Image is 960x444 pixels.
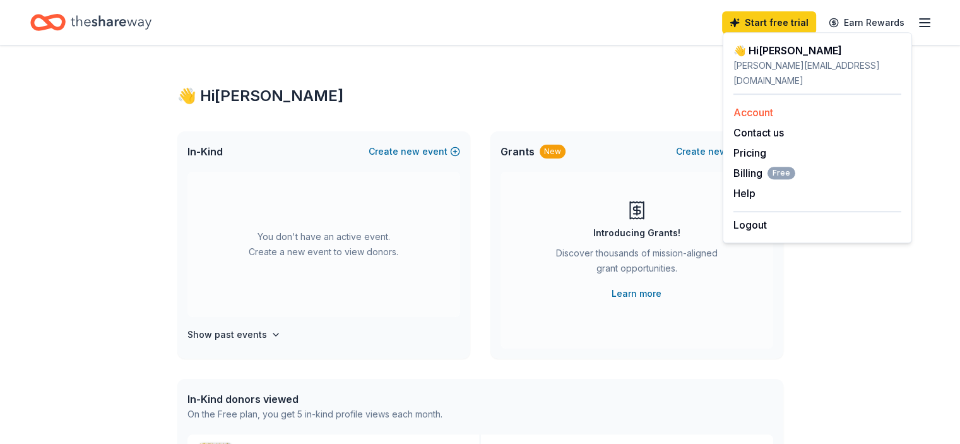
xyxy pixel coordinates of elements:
div: 👋 Hi [PERSON_NAME] [177,86,783,106]
button: Help [733,186,756,201]
button: Createnewevent [369,144,460,159]
div: Discover thousands of mission-aligned grant opportunities. [551,246,723,281]
button: Createnewproject [676,144,773,159]
button: Contact us [733,125,784,140]
span: Grants [501,144,535,159]
div: In-Kind donors viewed [187,392,442,407]
div: You don't have an active event. Create a new event to view donors. [187,172,460,317]
a: Learn more [612,286,661,301]
div: On the Free plan, you get 5 in-kind profile views each month. [187,407,442,422]
a: Pricing [733,147,766,159]
span: new [708,144,727,159]
span: In-Kind [187,144,223,159]
div: Introducing Grants! [593,225,680,241]
a: Account [733,106,773,119]
div: 👋 Hi [PERSON_NAME] [733,43,901,58]
button: BillingFree [733,165,795,181]
a: Home [30,8,151,37]
button: Show past events [187,327,281,342]
a: Earn Rewards [821,11,912,34]
span: Free [767,167,795,179]
div: New [540,145,566,159]
a: Start free trial [722,11,816,34]
span: Billing [733,165,795,181]
button: Logout [733,217,767,232]
span: new [401,144,420,159]
div: [PERSON_NAME][EMAIL_ADDRESS][DOMAIN_NAME] [733,58,901,88]
h4: Show past events [187,327,267,342]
